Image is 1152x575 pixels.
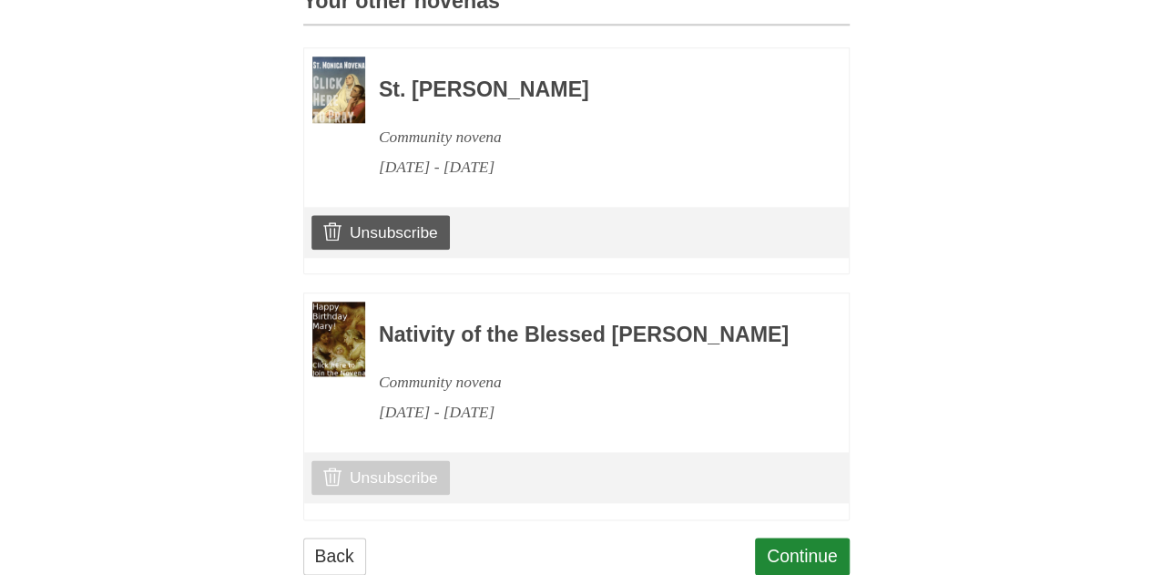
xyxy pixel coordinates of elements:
[312,56,365,123] img: Novena image
[312,302,365,376] img: Novena image
[379,397,800,427] div: [DATE] - [DATE]
[379,152,800,182] div: [DATE] - [DATE]
[755,538,850,575] a: Continue
[379,78,800,102] h3: St. [PERSON_NAME]
[303,538,366,575] a: Back
[311,460,449,495] a: Unsubscribe
[379,323,800,347] h3: Nativity of the Blessed [PERSON_NAME]
[379,367,800,397] div: Community novena
[379,122,800,152] div: Community novena
[311,215,449,250] a: Unsubscribe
